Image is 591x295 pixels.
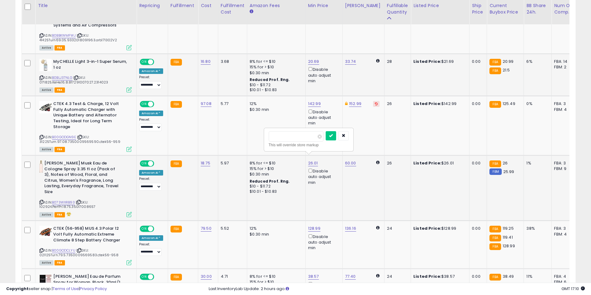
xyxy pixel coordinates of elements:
[413,59,464,64] div: $21.69
[308,233,338,251] div: Disable auto adjust min
[39,135,120,144] span: | SKU: 31225Turn.97.08.7350009569590.ctek56-959
[171,274,182,281] small: FBA
[526,226,547,231] div: 38%
[554,64,574,70] div: FBM: 2
[472,160,482,166] div: 0.00
[250,172,301,177] div: $0.30 min
[39,226,132,265] div: ASIN:
[53,286,79,292] a: Terms of Use
[171,2,195,9] div: Fulfillment
[503,169,514,175] span: 25.99
[54,45,65,51] span: FBA
[413,225,441,231] b: Listed Price:
[554,274,574,279] div: FBA: 4
[489,226,501,232] small: FBA
[308,101,321,107] a: 142.99
[54,212,65,217] span: FBA
[53,226,128,244] b: CTEK (56-958) MUS 4.3 Polar 12 Volt Fully Automatic Extreme Climate 8 Step Battery Charger
[6,286,29,292] strong: Copyright
[250,184,301,189] div: $10 - $11.72
[201,273,212,280] a: 30.00
[554,160,574,166] div: FBA: 3
[413,101,441,107] b: Listed Price:
[413,101,464,107] div: $142.99
[554,59,574,64] div: FBA: 14
[554,166,574,172] div: FBM: 9
[308,66,338,84] div: Disable auto adjust min
[413,160,464,166] div: $26.01
[39,101,132,151] div: ASIN:
[503,273,514,279] span: 38.49
[489,274,501,281] small: FBA
[472,2,484,15] div: Ship Price
[345,225,356,232] a: 136.16
[308,2,340,9] div: Min Price
[139,118,163,131] div: Preset:
[349,101,361,107] a: 152.99
[250,2,303,9] div: Amazon Fees
[39,248,119,257] span: | SKU: 021125Turn.79.5.7350009569583.ctek56-958
[139,75,163,89] div: Preset:
[561,286,585,292] span: 2025-09-12 17:10 GMT
[140,274,148,280] span: ON
[80,286,107,292] a: Privacy Policy
[139,235,163,241] div: Amazon AI *
[39,33,117,42] span: | SKU: 41425Turn69.05.9332018091963.arb171302V2
[39,160,132,216] div: ASIN:
[39,101,52,113] img: 41ub63O1ZpS._SL40_.jpg
[221,101,242,107] div: 5.77
[139,111,163,116] div: Amazon AI *
[39,59,52,71] img: 31LWTBaTMBL._SL40_.jpg
[250,274,301,279] div: 8% for <= $10
[201,101,211,107] a: 97.08
[387,274,406,279] div: 24
[221,160,242,166] div: 5.97
[308,108,338,126] div: Disable auto adjust min
[39,226,52,238] img: 413YPk6vjES._SL40_.jpg
[54,260,65,265] span: FBA
[140,226,148,232] span: ON
[489,168,501,175] small: FBM
[503,225,514,231] span: 119.25
[153,226,163,232] span: OFF
[139,68,163,74] div: Amazon AI *
[489,59,501,66] small: FBA
[201,2,215,9] div: Cost
[387,101,406,107] div: 26
[413,59,441,64] b: Listed Price:
[472,59,482,64] div: 0.00
[250,70,301,76] div: $0.30 min
[53,274,128,293] b: [PERSON_NAME] Eau de Parfum Spray for Woman, Black, 30ml/1 Ounce
[554,226,574,231] div: FBA: 3
[171,101,182,108] small: FBA
[52,135,76,140] a: B00GODGN9E
[345,2,382,9] div: [PERSON_NAME]
[472,226,482,231] div: 0.00
[39,260,54,265] span: All listings currently available for purchase on Amazon
[65,212,71,216] i: hazardous material
[139,2,165,9] div: Repricing
[221,2,244,15] div: Fulfillment Cost
[139,242,163,256] div: Preset:
[221,226,242,231] div: 5.52
[308,273,319,280] a: 38.57
[52,33,76,38] a: B0BBKWMFWJ
[413,273,441,279] b: Listed Price:
[345,273,356,280] a: 77.40
[39,200,95,209] span: | SKU: 102924.PerfPr.18.75.35017008657
[387,2,408,15] div: Fulfillable Quantity
[153,102,163,107] span: OFF
[554,2,577,15] div: Num of Comp.
[171,160,182,167] small: FBA
[308,168,338,185] div: Disable auto adjust min
[250,189,301,194] div: $10.01 - $10.83
[221,59,242,64] div: 3.68
[345,160,356,166] a: 60.00
[39,160,43,173] img: 31SFEwAyZeL._SL40_.jpg
[44,160,119,196] b: [PERSON_NAME] Musk Eau de Cologne Spray 3.35 fl oz (Pack of 3), Notes of Wood, Floral, and Citrus...
[554,232,574,237] div: FBM: 4
[526,160,547,166] div: 1%
[39,75,108,84] span: | SKU: 071825.KeHe.16.8.817291007027.2314023
[413,2,467,9] div: Listed Price
[52,248,75,253] a: B00GODCLYU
